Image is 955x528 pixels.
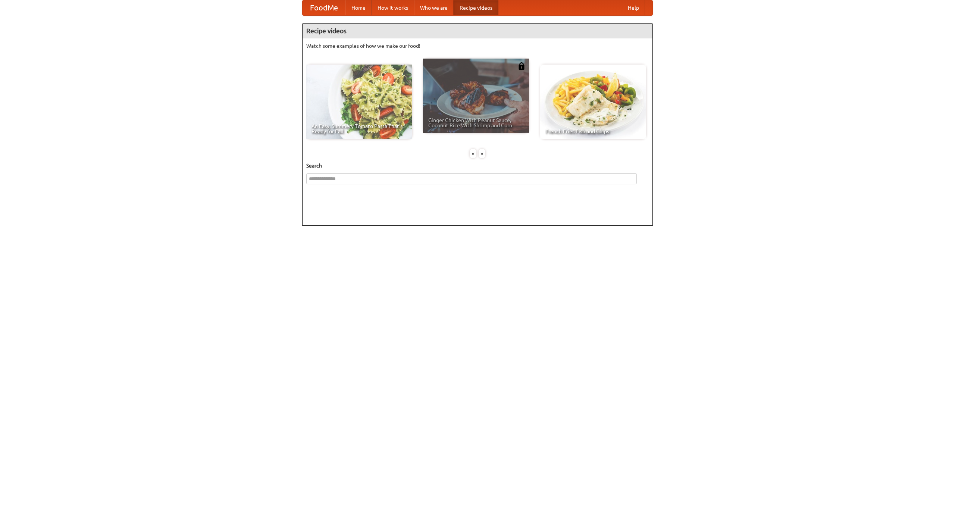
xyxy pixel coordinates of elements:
[479,149,485,158] div: »
[372,0,414,15] a: How it works
[311,124,407,134] span: An Easy, Summery Tomato Pasta That's Ready for Fall
[306,162,649,169] h5: Search
[454,0,498,15] a: Recipe videos
[303,24,652,38] h4: Recipe videos
[622,0,645,15] a: Help
[545,129,641,134] span: French Fries Fish and Chips
[345,0,372,15] a: Home
[470,149,476,158] div: «
[303,0,345,15] a: FoodMe
[306,65,412,139] a: An Easy, Summery Tomato Pasta That's Ready for Fall
[414,0,454,15] a: Who we are
[540,65,646,139] a: French Fries Fish and Chips
[518,62,525,70] img: 483408.png
[306,42,649,50] p: Watch some examples of how we make our food!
